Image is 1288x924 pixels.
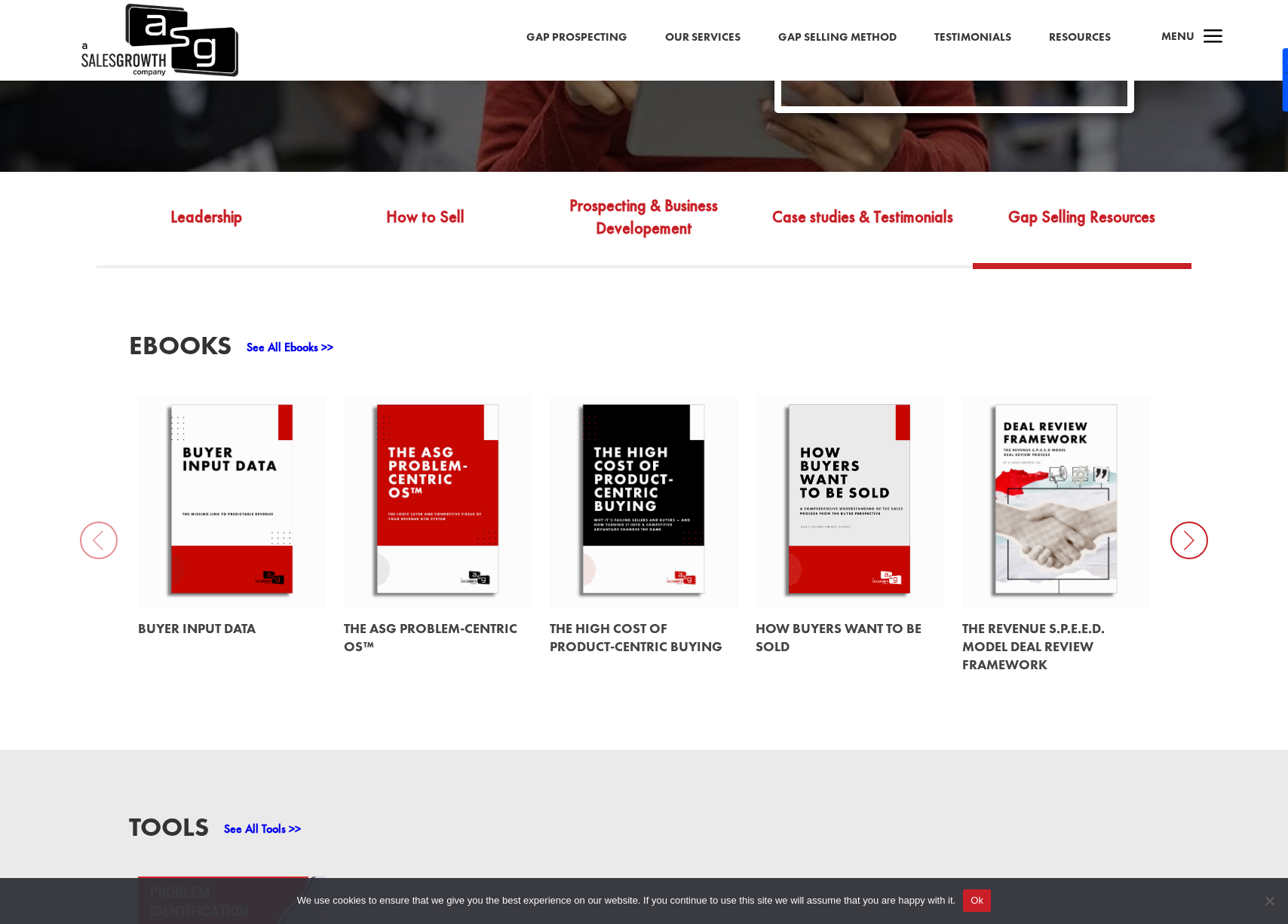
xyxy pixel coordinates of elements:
h3: EBooks [129,332,232,366]
a: Case studies & Testimonials [753,192,972,263]
span: No [1262,893,1277,908]
a: Gap Selling Method [778,28,897,47]
a: How to Sell [315,192,534,263]
a: Gap Prospecting [526,28,627,47]
a: Our Services [665,28,741,47]
h3: Tools [129,814,209,848]
a: See All Ebooks >> [247,339,333,355]
span: a [1198,23,1228,53]
a: Resources [1049,28,1111,47]
a: Testimonials [934,28,1011,47]
a: See All Tools >> [224,821,301,837]
span: We use cookies to ensure that we give you the best experience on our website. If you continue to ... [297,893,955,908]
button: Ok [963,889,991,912]
a: Prospecting & Business Developement [535,192,753,263]
a: Gap Selling Resources [973,192,1191,263]
span: Menu [1161,29,1194,44]
a: Leadership [97,192,315,263]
